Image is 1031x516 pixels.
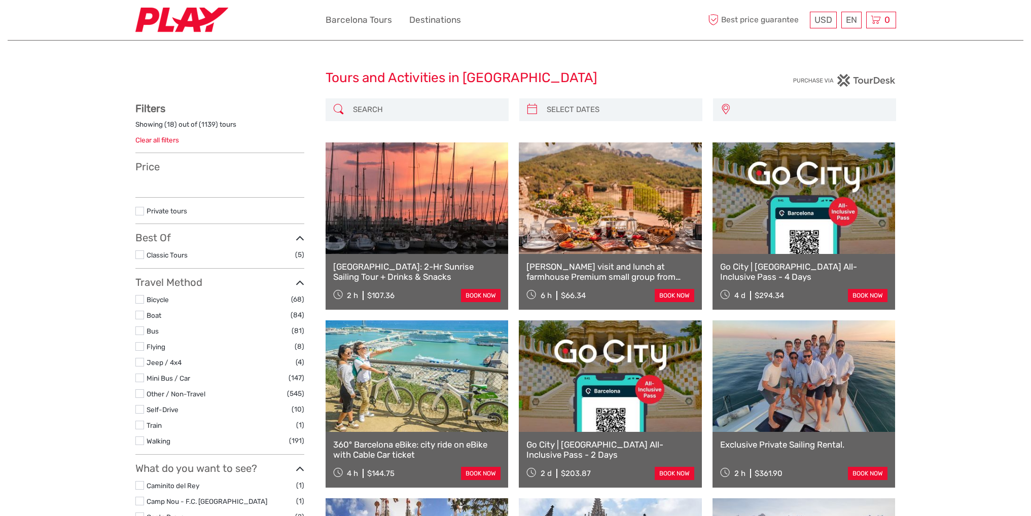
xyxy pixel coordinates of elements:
[147,482,199,490] a: Caminito del Rey
[289,435,304,447] span: (191)
[526,262,694,282] a: [PERSON_NAME] visit and lunch at farmhouse Premium small group from [GEOGRAPHIC_DATA]
[561,469,591,478] div: $203.87
[755,469,783,478] div: $361.90
[201,120,216,129] label: 1139
[720,439,888,450] a: Exclusive Private Sailing Rental.
[167,120,174,129] label: 18
[147,207,187,215] a: Private tours
[367,291,395,300] div: $107.36
[135,120,304,135] div: Showing ( ) out of ( ) tours
[841,12,862,28] div: EN
[706,12,807,28] span: Best price guarantee
[793,74,896,87] img: PurchaseViaTourDesk.png
[147,327,159,335] a: Bus
[326,70,706,86] h1: Tours and Activities in [GEOGRAPHIC_DATA]
[409,13,461,27] a: Destinations
[333,262,501,282] a: [GEOGRAPHIC_DATA]: 2-Hr Sunrise Sailing Tour + Drinks & Snacks
[291,293,304,305] span: (68)
[541,469,552,478] span: 2 d
[147,421,162,429] a: Train
[135,276,304,288] h3: Travel Method
[135,232,304,244] h3: Best Of
[287,388,304,399] span: (545)
[135,161,304,173] h3: Price
[147,497,267,505] a: Camp Nou - F.C. [GEOGRAPHIC_DATA]
[367,469,395,478] div: $144.75
[848,467,887,480] a: book now
[296,419,304,431] span: (1)
[720,262,888,282] a: Go City | [GEOGRAPHIC_DATA] All-Inclusive Pass - 4 Days
[291,309,304,321] span: (84)
[755,291,784,300] div: $294.34
[292,403,304,415] span: (10)
[655,289,694,302] a: book now
[147,296,169,304] a: Bicycle
[814,15,832,25] span: USD
[333,439,501,460] a: 360º Barcelona eBike: city ride on eBike with Cable Car ticket
[347,469,358,478] span: 4 h
[135,8,228,32] img: 2467-7e1744d7-2434-4362-8842-68c566c31c52_logo_small.jpg
[296,356,304,368] span: (4)
[296,495,304,507] span: (1)
[147,251,188,259] a: Classic Tours
[349,101,504,119] input: SEARCH
[289,372,304,384] span: (147)
[734,291,745,300] span: 4 d
[541,291,552,300] span: 6 h
[295,341,304,352] span: (8)
[848,289,887,302] a: book now
[461,467,501,480] a: book now
[655,467,694,480] a: book now
[147,374,190,382] a: Mini Bus / Car
[296,480,304,491] span: (1)
[292,325,304,337] span: (81)
[295,249,304,261] span: (5)
[526,439,694,460] a: Go City | [GEOGRAPHIC_DATA] All-Inclusive Pass - 2 Days
[347,291,358,300] span: 2 h
[326,13,392,27] a: Barcelona Tours
[135,462,304,474] h3: What do you want to see?
[147,406,179,414] a: Self-Drive
[147,437,170,445] a: Walking
[147,390,205,398] a: Other / Non-Travel
[135,136,179,144] a: Clear all filters
[561,291,586,300] div: $66.34
[147,311,161,319] a: Boat
[135,102,165,115] strong: Filters
[543,101,697,119] input: SELECT DATES
[461,289,501,302] a: book now
[147,343,165,351] a: Flying
[883,15,892,25] span: 0
[147,358,182,366] a: Jeep / 4x4
[734,469,745,478] span: 2 h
